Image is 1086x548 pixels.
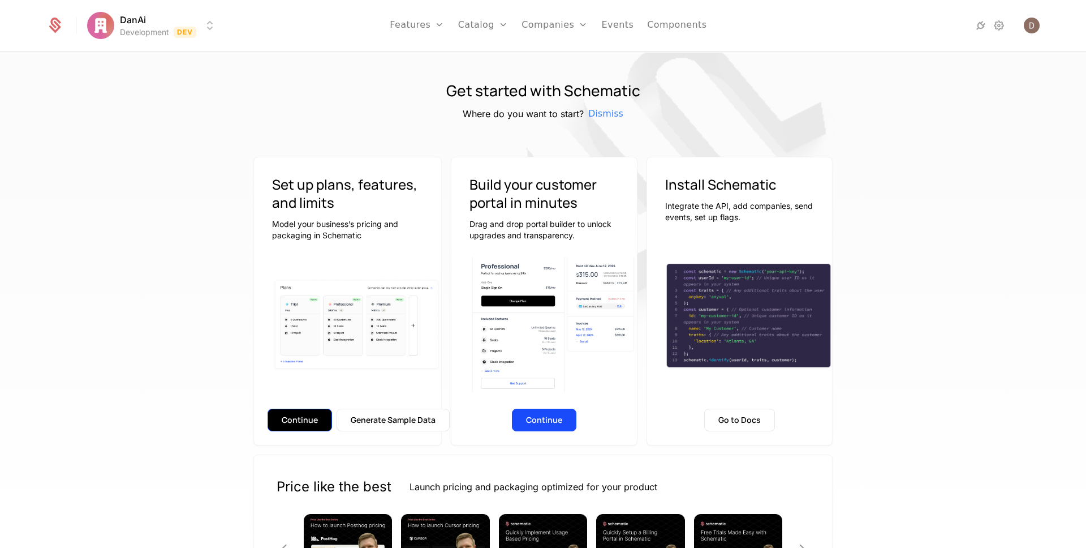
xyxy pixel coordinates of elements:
button: Select environment [90,13,217,38]
img: Schematic integration code [665,263,833,369]
h3: Install Schematic [665,175,815,194]
h3: Set up plans, features, and limits [272,175,423,212]
img: Component view [469,252,637,398]
span: Dismiss [588,107,623,121]
span: DanAi [120,13,146,27]
h3: Build your customer portal in minutes [469,175,619,212]
button: Go to Docs [704,409,775,431]
button: Continue [512,409,576,431]
img: Plan cards [272,277,441,372]
button: Open user button [1024,18,1040,33]
p: Drag and drop portal builder to unlock upgrades and transparency. [469,219,619,241]
a: Integrations [974,19,988,32]
img: DanAi [87,12,114,39]
h1: Get started with Schematic [446,80,640,102]
p: Integrate the API, add companies, send events, set up flags. [665,200,815,223]
div: Development [120,27,169,38]
button: Continue [268,409,332,431]
button: Generate Sample Data [337,409,450,431]
a: Settings [992,19,1006,32]
p: Model your business’s pricing and packaging in Schematic [272,219,423,241]
img: Daniel Zaguri [1024,18,1040,33]
h5: Where do you want to start? [463,107,584,121]
span: Dev [174,27,197,38]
